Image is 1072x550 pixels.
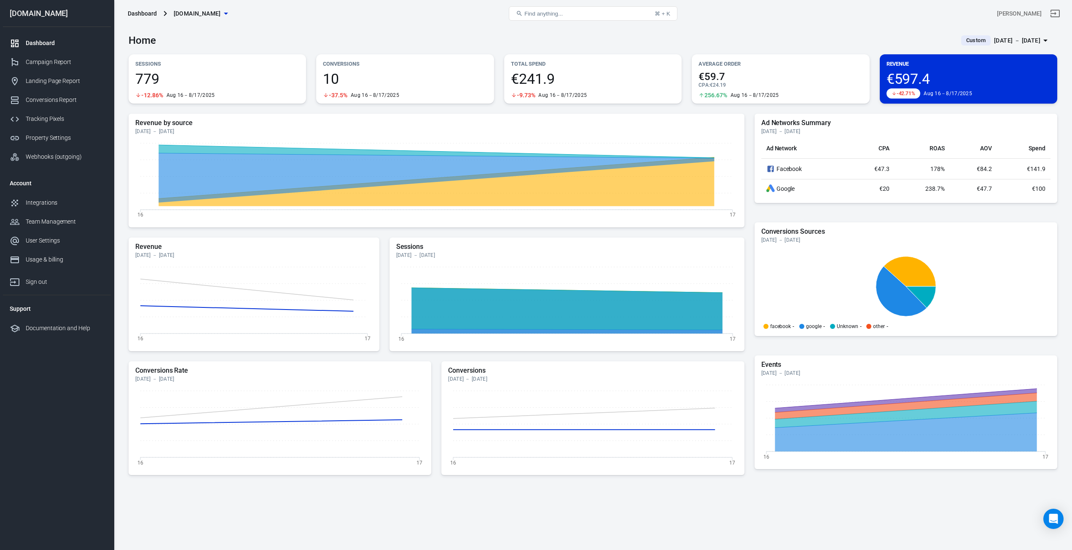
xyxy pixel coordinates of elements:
[170,6,231,21] button: [DOMAIN_NAME]
[3,231,111,250] a: User Settings
[511,72,675,86] span: €241.9
[26,115,104,123] div: Tracking Pixels
[26,278,104,286] div: Sign out
[766,184,842,193] div: Google
[710,82,726,88] span: €24.19
[26,255,104,264] div: Usage & billing
[26,133,104,142] div: Property Settings
[351,92,399,99] div: Aug 16－8/17/2025
[137,459,143,465] tspan: 16
[761,370,1051,376] div: [DATE] － [DATE]
[770,324,791,329] p: facebook
[135,72,299,86] span: 779
[1027,166,1045,172] span: €141.9
[3,212,111,231] a: Team Management
[323,59,487,68] p: Conversions
[954,34,1057,48] button: Custom[DATE] － [DATE]
[3,193,111,212] a: Integrations
[925,185,945,192] span: 238.7%
[511,59,675,68] p: Total Spend
[977,166,992,172] span: €84.2
[897,91,916,96] span: -42.71%
[860,324,862,329] span: -
[450,459,456,465] tspan: 16
[26,39,104,48] div: Dashboard
[704,92,727,98] span: 256.67%
[699,72,862,82] span: €59.7
[135,366,425,375] h5: Conversions Rate
[517,92,535,98] span: -9.73%
[761,237,1051,243] div: [DATE] － [DATE]
[887,59,1051,68] p: Revenue
[26,198,104,207] div: Integrations
[766,184,775,193] div: Google Ads
[950,138,997,159] th: AOV
[997,138,1051,159] th: Spend
[994,35,1040,46] div: [DATE] － [DATE]
[847,138,895,159] th: CPA
[26,324,104,333] div: Documentation and Help
[766,164,842,174] div: Facebook
[763,454,769,459] tspan: 16
[761,128,1051,135] div: [DATE] － [DATE]
[167,92,215,99] div: Aug 16－8/17/2025
[873,324,885,329] p: other
[895,138,950,159] th: ROAS
[699,82,710,88] span: CPA :
[730,336,736,342] tspan: 17
[3,299,111,319] li: Support
[396,243,738,251] h5: Sessions
[3,173,111,193] li: Account
[135,128,738,135] div: [DATE] － [DATE]
[26,152,104,161] div: Webhooks (outgoing)
[26,236,104,245] div: User Settings
[924,90,972,97] div: Aug 16－8/17/2025
[135,119,738,127] h5: Revenue by source
[3,91,111,109] a: Conversions Report
[3,53,111,72] a: Campaign Report
[135,243,373,251] h5: Revenue
[730,212,736,218] tspan: 17
[3,128,111,147] a: Property Settings
[323,72,487,86] span: 10
[874,166,889,172] span: €47.3
[26,217,104,226] div: Team Management
[129,35,156,46] h3: Home
[887,72,1051,86] span: €597.4
[26,58,104,67] div: Campaign Report
[930,166,945,172] span: 178%
[448,366,737,375] h5: Conversions
[174,8,221,19] span: drive-fast.de
[26,77,104,85] div: Landing Page Report
[3,10,111,17] div: [DOMAIN_NAME]
[3,34,111,53] a: Dashboard
[128,9,157,18] div: Dashboard
[761,119,1051,127] h5: Ad Networks Summary
[396,252,738,259] div: [DATE] － [DATE]
[731,92,779,99] div: Aug 16－8/17/2025
[1043,509,1064,529] div: Open Intercom Messenger
[963,36,989,45] span: Custom
[761,360,1051,369] h5: Events
[977,185,992,192] span: €47.7
[729,459,735,465] tspan: 17
[823,324,825,329] span: -
[3,147,111,166] a: Webhooks (outgoing)
[135,252,373,259] div: [DATE] － [DATE]
[524,11,563,17] span: Find anything...
[3,269,111,291] a: Sign out
[538,92,587,99] div: Aug 16－8/17/2025
[1045,3,1065,24] a: Sign out
[3,109,111,128] a: Tracking Pixels
[365,336,371,342] tspan: 17
[837,324,858,329] p: Unknown
[766,164,775,174] svg: Facebook Ads
[416,459,422,465] tspan: 17
[141,92,163,98] span: -12.86%
[887,324,888,329] span: -
[806,324,822,329] p: google
[3,250,111,269] a: Usage & billing
[329,92,347,98] span: -37.5%
[761,138,847,159] th: Ad Network
[655,11,670,17] div: ⌘ + K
